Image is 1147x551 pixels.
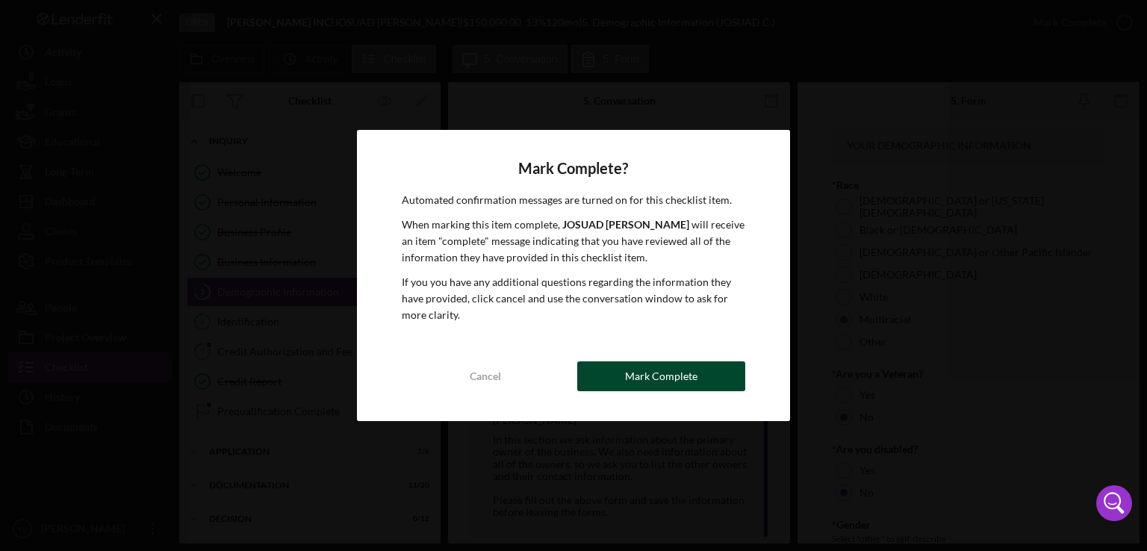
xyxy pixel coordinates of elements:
h4: Mark Complete? [402,160,746,177]
p: Automated confirmation messages are turned on for this checklist item. [402,192,746,208]
b: JOSUAD [PERSON_NAME] [562,218,689,231]
div: Open Intercom Messenger [1096,485,1132,521]
button: Cancel [402,361,570,391]
div: Mark Complete [625,361,697,391]
p: If you you have any additional questions regarding the information they have provided, click canc... [402,274,746,324]
p: When marking this item complete, will receive an item "complete" message indicating that you have... [402,217,746,267]
button: Mark Complete [577,361,745,391]
div: Cancel [470,361,501,391]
